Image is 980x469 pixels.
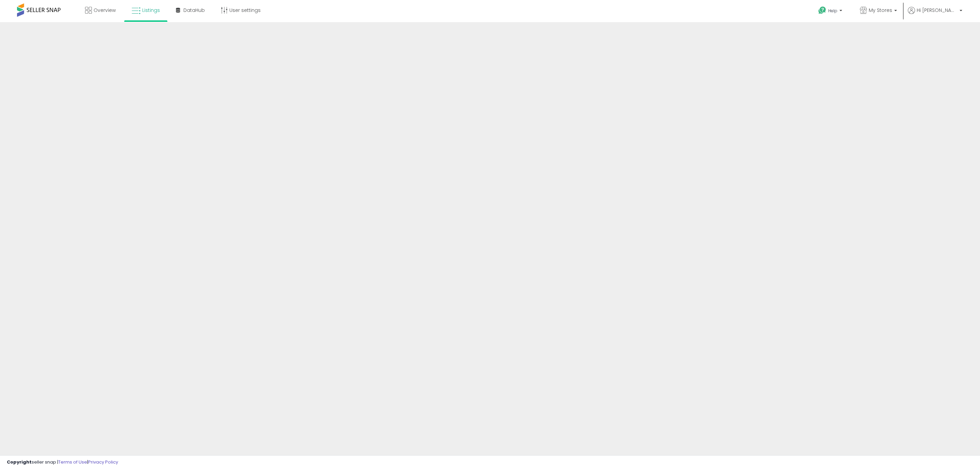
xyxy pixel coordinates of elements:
[142,7,160,14] span: Listings
[908,7,962,22] a: Hi [PERSON_NAME]
[869,7,892,14] span: My Stores
[917,7,958,14] span: Hi [PERSON_NAME]
[828,8,837,14] span: Help
[94,7,116,14] span: Overview
[818,6,827,15] i: Get Help
[813,1,849,22] a: Help
[183,7,205,14] span: DataHub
